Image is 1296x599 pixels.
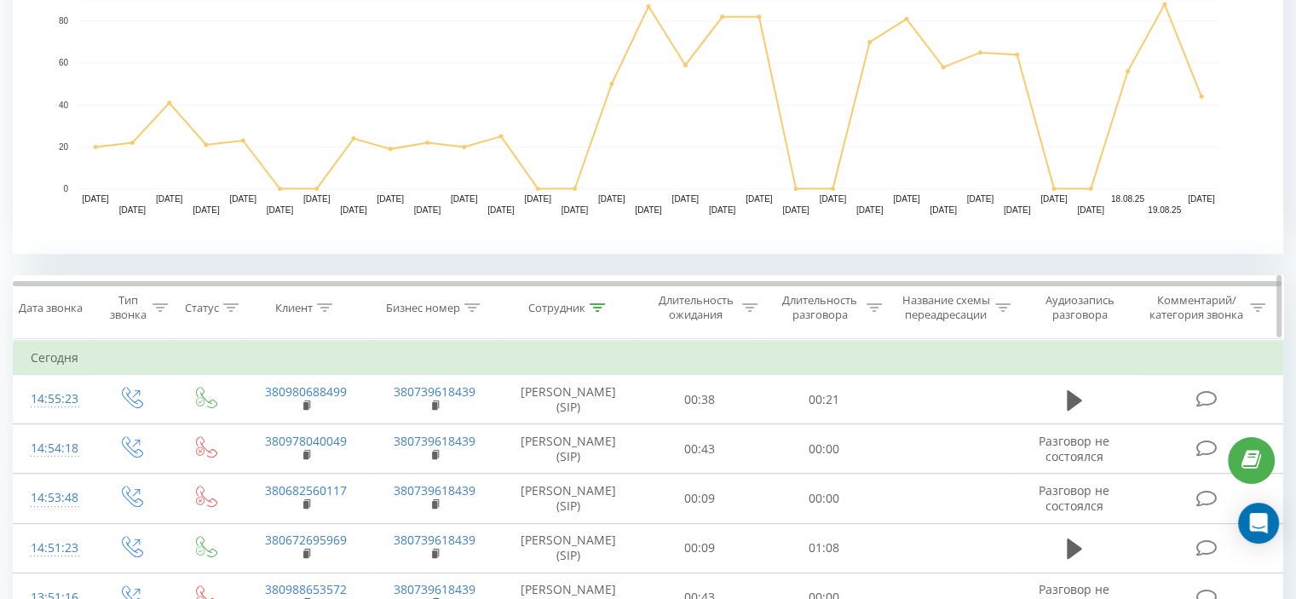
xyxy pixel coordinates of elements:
td: [PERSON_NAME] (SIP) [499,523,638,573]
div: Длительность разговора [777,293,862,322]
text: [DATE] [267,205,294,215]
div: Комментарий/категория звонка [1146,293,1246,322]
text: [DATE] [1188,194,1215,204]
td: 00:00 [762,474,885,523]
text: [DATE] [1077,205,1104,215]
div: Тип звонка [107,293,147,322]
span: Разговор не состоялся [1039,482,1109,514]
text: [DATE] [856,205,884,215]
td: 00:21 [762,375,885,424]
text: 40 [59,101,69,110]
text: [DATE] [487,205,515,215]
text: 80 [59,16,69,26]
text: [DATE] [82,194,109,204]
td: 00:43 [638,424,762,474]
text: 20 [59,142,69,152]
div: Бизнес номер [386,301,460,315]
span: Разговор не состоялся [1039,433,1109,464]
div: Статус [185,301,219,315]
text: [DATE] [746,194,773,204]
td: 00:00 [762,424,885,474]
text: [DATE] [598,194,625,204]
text: [DATE] [377,194,404,204]
a: 380988653572 [265,581,347,597]
td: 01:08 [762,523,885,573]
text: [DATE] [672,194,700,204]
text: [DATE] [1004,205,1031,215]
td: 00:38 [638,375,762,424]
text: 0 [63,184,68,193]
td: [PERSON_NAME] (SIP) [499,375,638,424]
div: Название схемы переадресации [901,293,991,322]
text: 60 [59,59,69,68]
a: 380739618439 [394,433,475,449]
div: Сотрудник [528,301,585,315]
text: [DATE] [414,205,441,215]
text: [DATE] [524,194,551,204]
div: Дата звонка [19,301,83,315]
div: 14:53:48 [31,481,76,515]
text: [DATE] [930,205,957,215]
text: [DATE] [119,205,147,215]
a: 380672695969 [265,532,347,548]
text: [DATE] [782,205,809,215]
td: Сегодня [14,341,1283,375]
div: Клиент [275,301,313,315]
a: 380682560117 [265,482,347,498]
text: [DATE] [635,205,662,215]
a: 380739618439 [394,482,475,498]
td: [PERSON_NAME] (SIP) [499,424,638,474]
text: [DATE] [562,205,589,215]
text: [DATE] [451,194,478,204]
div: Длительность ожидания [654,293,739,322]
a: 380739618439 [394,532,475,548]
text: [DATE] [820,194,847,204]
text: [DATE] [156,194,183,204]
td: 00:09 [638,474,762,523]
div: 14:51:23 [31,532,76,565]
text: [DATE] [893,194,920,204]
a: 380978040049 [265,433,347,449]
text: [DATE] [340,205,367,215]
text: [DATE] [193,205,220,215]
td: 00:09 [638,523,762,573]
text: [DATE] [709,205,736,215]
text: [DATE] [303,194,331,204]
text: 19.08.25 [1148,205,1181,215]
a: 380739618439 [394,383,475,400]
a: 380980688499 [265,383,347,400]
a: 380739618439 [394,581,475,597]
td: [PERSON_NAME] (SIP) [499,474,638,523]
div: 14:54:18 [31,432,76,465]
text: [DATE] [967,194,994,204]
div: 14:55:23 [31,383,76,416]
div: Аудиозапись разговора [1030,293,1130,322]
text: 18.08.25 [1111,194,1144,204]
div: Open Intercom Messenger [1238,503,1279,544]
text: [DATE] [229,194,256,204]
text: [DATE] [1040,194,1068,204]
